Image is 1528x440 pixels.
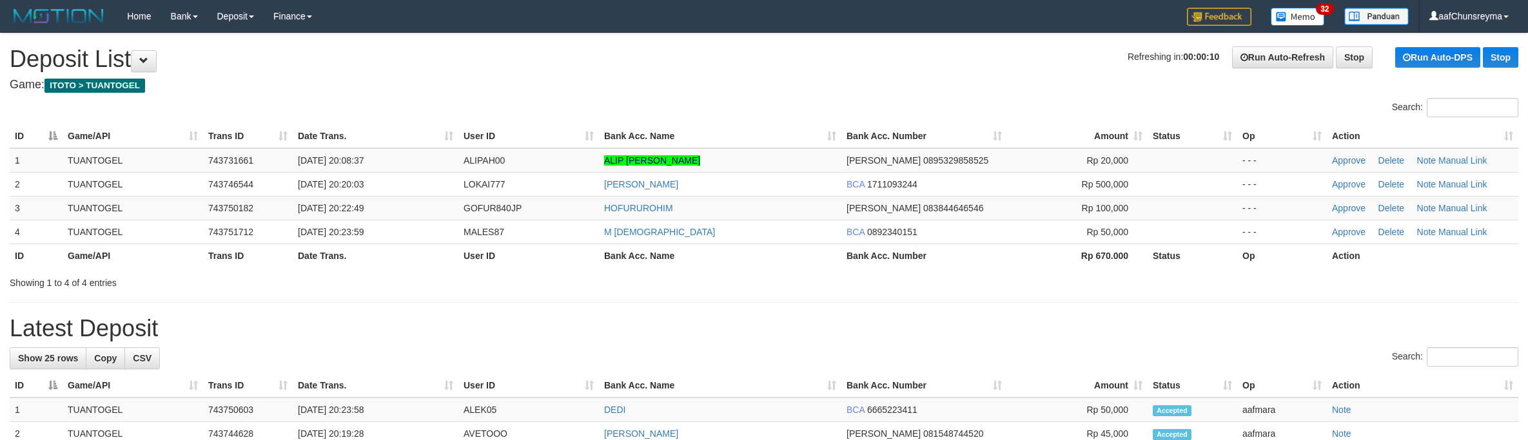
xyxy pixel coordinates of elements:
[10,148,63,173] td: 1
[63,397,203,422] td: TUANTOGEL
[599,124,841,148] th: Bank Acc. Name: activate to sort column ascending
[63,124,203,148] th: Game/API: activate to sort column ascending
[293,397,458,422] td: [DATE] 20:23:58
[1392,98,1518,117] label: Search:
[1187,8,1251,26] img: Feedback.jpg
[1332,405,1351,415] a: Note
[458,374,599,397] th: User ID: activate to sort column ascending
[1438,155,1487,166] a: Manual Link
[841,244,1007,267] th: Bank Acc. Number
[1153,429,1191,440] span: Accepted
[867,405,917,415] span: Copy 6665223411 to clipboard
[847,179,865,189] span: BCA
[86,347,125,369] a: Copy
[1378,227,1404,237] a: Delete
[1007,397,1148,422] td: Rp 50,000
[847,428,921,439] span: [PERSON_NAME]
[63,220,203,244] td: TUANTOGEL
[464,203,522,213] span: GOFUR840JP
[63,148,203,173] td: TUANTOGEL
[1148,244,1237,267] th: Status
[604,428,678,439] a: [PERSON_NAME]
[203,124,293,148] th: Trans ID: activate to sort column ascending
[923,155,988,166] span: Copy 0895329858525 to clipboard
[599,374,841,397] th: Bank Acc. Name: activate to sort column ascending
[847,155,921,166] span: [PERSON_NAME]
[1237,124,1327,148] th: Op: activate to sort column ascending
[10,316,1518,341] h1: Latest Deposit
[1237,196,1327,220] td: - - -
[10,374,63,397] th: ID: activate to sort column descending
[10,46,1518,72] h1: Deposit List
[458,244,599,267] th: User ID
[1232,46,1333,68] a: Run Auto-Refresh
[1148,124,1237,148] th: Status: activate to sort column ascending
[1417,155,1436,166] a: Note
[1395,47,1480,68] a: Run Auto-DPS
[1327,244,1518,267] th: Action
[298,203,364,213] span: [DATE] 20:22:49
[1417,227,1436,237] a: Note
[464,155,505,166] span: ALIPAH00
[1237,220,1327,244] td: - - -
[1153,405,1191,416] span: Accepted
[10,220,63,244] td: 4
[1427,98,1518,117] input: Search:
[1086,155,1128,166] span: Rp 20,000
[1237,397,1327,422] td: aafmara
[847,203,921,213] span: [PERSON_NAME]
[63,244,203,267] th: Game/API
[10,397,63,422] td: 1
[1086,227,1128,237] span: Rp 50,000
[1082,203,1128,213] span: Rp 100,000
[923,203,983,213] span: Copy 083844646546 to clipboard
[458,124,599,148] th: User ID: activate to sort column ascending
[1271,8,1325,26] img: Button%20Memo.svg
[94,353,117,363] span: Copy
[10,124,63,148] th: ID: activate to sort column descending
[1007,124,1148,148] th: Amount: activate to sort column ascending
[1417,203,1436,213] a: Note
[1378,179,1404,189] a: Delete
[841,374,1007,397] th: Bank Acc. Number: activate to sort column ascending
[44,79,145,93] span: ITOTO > TUANTOGEL
[1128,52,1219,62] span: Refreshing in:
[1237,172,1327,196] td: - - -
[1438,179,1487,189] a: Manual Link
[841,124,1007,148] th: Bank Acc. Number: activate to sort column ascending
[63,172,203,196] td: TUANTOGEL
[1332,179,1366,189] a: Approve
[1438,227,1487,237] a: Manual Link
[1483,47,1518,68] a: Stop
[208,203,253,213] span: 743750182
[1438,203,1487,213] a: Manual Link
[604,155,700,166] a: ALIP [PERSON_NAME]
[1148,374,1237,397] th: Status: activate to sort column ascending
[604,179,678,189] a: [PERSON_NAME]
[63,374,203,397] th: Game/API: activate to sort column ascending
[1332,227,1366,237] a: Approve
[293,374,458,397] th: Date Trans.: activate to sort column ascending
[298,227,364,237] span: [DATE] 20:23:59
[1237,148,1327,173] td: - - -
[293,244,458,267] th: Date Trans.
[203,397,293,422] td: 743750603
[923,428,983,439] span: Copy 081548744520 to clipboard
[203,244,293,267] th: Trans ID
[10,271,627,289] div: Showing 1 to 4 of 4 entries
[133,353,152,363] span: CSV
[1183,52,1219,62] strong: 00:00:10
[1427,347,1518,367] input: Search:
[604,405,625,415] a: DEDI
[63,196,203,220] td: TUANTOGEL
[867,227,917,237] span: Copy 0892340151 to clipboard
[1336,46,1373,68] a: Stop
[10,347,86,369] a: Show 25 rows
[298,179,364,189] span: [DATE] 20:20:03
[599,244,841,267] th: Bank Acc. Name
[1007,374,1148,397] th: Amount: activate to sort column ascending
[298,155,364,166] span: [DATE] 20:08:37
[10,79,1518,91] h4: Game:
[1237,374,1327,397] th: Op: activate to sort column ascending
[847,227,865,237] span: BCA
